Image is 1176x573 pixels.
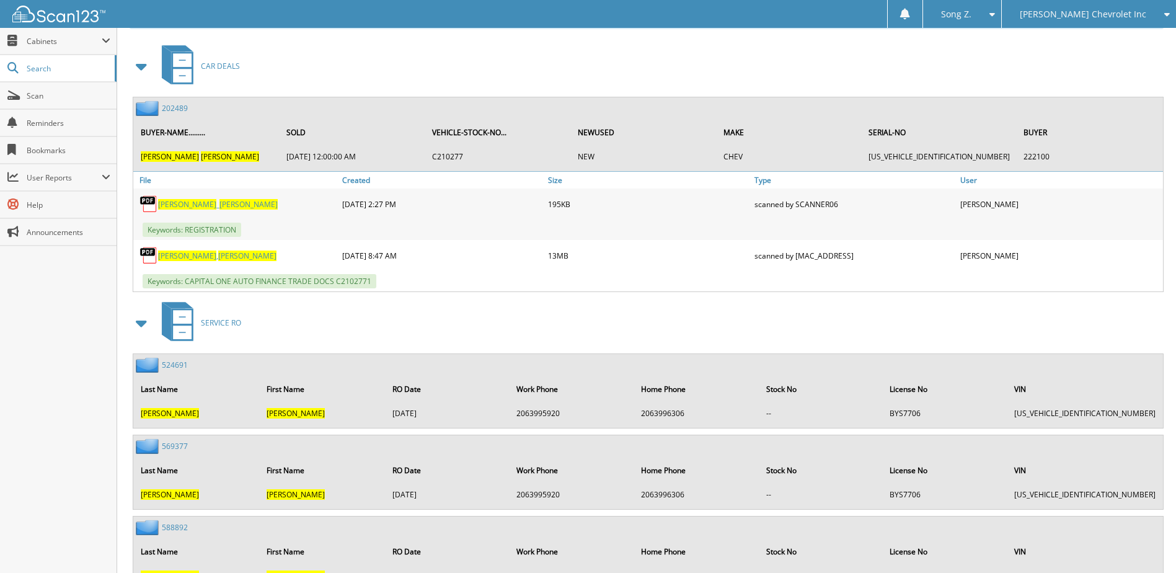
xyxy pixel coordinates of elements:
[154,42,240,91] a: CAR DEALS
[545,243,751,268] div: 13MB
[957,172,1163,189] a: User
[751,172,957,189] a: Type
[27,36,102,47] span: Cabinets
[143,274,376,288] span: Keywords: CAPITAL ONE AUTO FINANCE TRADE DOCS C2102771
[158,199,216,210] span: [PERSON_NAME]
[12,6,105,22] img: scan123-logo-white.svg
[158,251,216,261] span: [PERSON_NAME]
[201,318,241,328] span: SERVICE RO
[760,458,883,483] th: Stock No
[572,120,716,145] th: NEWUSED
[260,376,385,402] th: First Name
[862,146,1016,167] td: [US_VEHICLE_IDENTIFICATION_NUMBER]
[27,145,110,156] span: Bookmarks
[545,192,751,216] div: 195KB
[386,539,509,564] th: RO Date
[133,172,339,189] a: File
[1008,403,1162,424] td: [US_VEHICLE_IDENTIFICATION_NUMBER]
[862,120,1016,145] th: SERIAL-NO
[135,120,279,145] th: BUYER-NAME.........
[545,172,751,189] a: Size
[139,246,158,265] img: PDF.png
[1020,11,1146,18] span: [PERSON_NAME] Chevrolet Inc
[1008,539,1162,564] th: VIN
[135,539,259,564] th: Last Name
[280,146,425,167] td: [DATE] 12:00:00 AM
[162,441,188,451] a: 569377
[386,403,509,424] td: [DATE]
[635,403,759,424] td: 2063996306
[260,458,385,483] th: First Name
[635,458,759,483] th: Home Phone
[510,484,634,505] td: 2063995920
[27,227,110,238] span: Announcements
[760,376,883,402] th: Stock No
[143,223,241,237] span: Keywords: REGISTRATION
[201,151,259,162] span: [PERSON_NAME]
[27,172,102,183] span: User Reports
[339,243,545,268] div: [DATE] 8:47 AM
[162,360,188,370] a: 524691
[27,118,110,128] span: Reminders
[339,192,545,216] div: [DATE] 2:27 PM
[941,11,971,18] span: Song Z.
[426,120,570,145] th: VEHICLE-STOCK-NO...
[635,484,759,505] td: 2063996306
[510,403,634,424] td: 2063995920
[510,539,634,564] th: Work Phone
[162,103,188,113] a: 202489
[201,61,240,71] span: CAR DEALS
[883,458,1007,483] th: License No
[1017,146,1162,167] td: 222100
[760,539,883,564] th: Stock No
[635,376,759,402] th: Home Phone
[267,489,325,500] span: [PERSON_NAME]
[154,298,241,347] a: SERVICE RO
[386,484,509,505] td: [DATE]
[883,484,1007,505] td: BYS7706
[339,172,545,189] a: Created
[760,484,883,505] td: --
[883,403,1007,424] td: BYS7706
[27,63,108,74] span: Search
[510,458,634,483] th: Work Phone
[1008,458,1162,483] th: VIN
[426,146,570,167] td: C210277
[141,151,199,162] span: [PERSON_NAME]
[1008,376,1162,402] th: VIN
[219,199,278,210] span: [PERSON_NAME]
[751,192,957,216] div: scanned by SCANNER06
[572,146,716,167] td: NEW
[136,520,162,535] img: folder2.png
[141,489,199,500] span: [PERSON_NAME]
[760,403,883,424] td: --
[883,539,1007,564] th: License No
[386,376,509,402] th: RO Date
[27,200,110,210] span: Help
[957,192,1163,216] div: [PERSON_NAME]
[158,199,278,210] a: [PERSON_NAME]_[PERSON_NAME]
[136,438,162,454] img: folder2.png
[1017,120,1162,145] th: BUYER
[27,91,110,101] span: Scan
[386,458,509,483] th: RO Date
[635,539,759,564] th: Home Phone
[1114,513,1176,573] iframe: Chat Widget
[717,146,862,167] td: CHEV
[957,243,1163,268] div: [PERSON_NAME]
[280,120,425,145] th: SOLD
[139,195,158,213] img: PDF.png
[510,376,634,402] th: Work Phone
[260,539,385,564] th: First Name
[267,408,325,419] span: [PERSON_NAME]
[162,522,188,533] a: 588892
[136,100,162,116] img: folder2.png
[883,376,1007,402] th: License No
[158,251,276,261] a: [PERSON_NAME],[PERSON_NAME]
[135,458,259,483] th: Last Name
[1008,484,1162,505] td: [US_VEHICLE_IDENTIFICATION_NUMBER]
[717,120,862,145] th: MAKE
[136,357,162,373] img: folder2.png
[141,408,199,419] span: [PERSON_NAME]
